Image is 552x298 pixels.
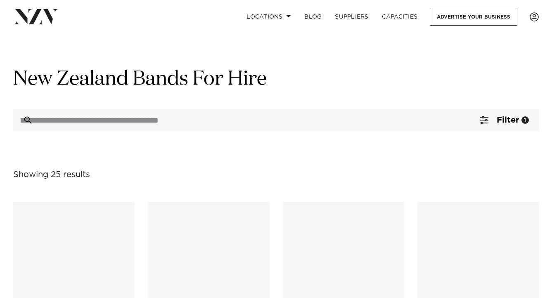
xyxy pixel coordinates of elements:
[470,109,539,131] button: Filter1
[497,116,519,124] span: Filter
[328,8,375,26] a: SUPPLIERS
[13,9,58,24] img: nzv-logo.png
[375,8,424,26] a: Capacities
[240,8,298,26] a: Locations
[13,168,90,181] div: Showing 25 results
[430,8,517,26] a: Advertise your business
[298,8,328,26] a: BLOG
[13,66,539,92] h1: New Zealand Bands For Hire
[521,116,529,124] div: 1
